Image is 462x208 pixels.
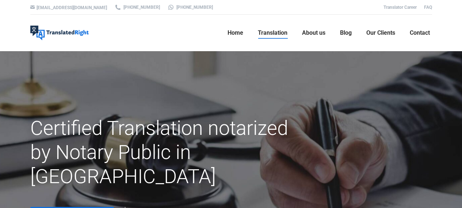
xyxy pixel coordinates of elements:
[410,29,430,37] span: Contact
[408,21,432,45] a: Contact
[30,116,294,189] h1: Certified Translation notarized by Notary Public in [GEOGRAPHIC_DATA]
[424,5,432,10] a: FAQ
[366,29,395,37] span: Our Clients
[225,21,245,45] a: Home
[37,5,107,10] a: [EMAIL_ADDRESS][DOMAIN_NAME]
[300,21,328,45] a: About us
[364,21,397,45] a: Our Clients
[167,4,213,11] a: [PHONE_NUMBER]
[30,26,89,40] img: Translated Right
[338,21,354,45] a: Blog
[340,29,352,37] span: Blog
[258,29,287,37] span: Translation
[383,5,417,10] a: Translator Career
[302,29,325,37] span: About us
[114,4,160,11] a: [PHONE_NUMBER]
[256,21,290,45] a: Translation
[228,29,243,37] span: Home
